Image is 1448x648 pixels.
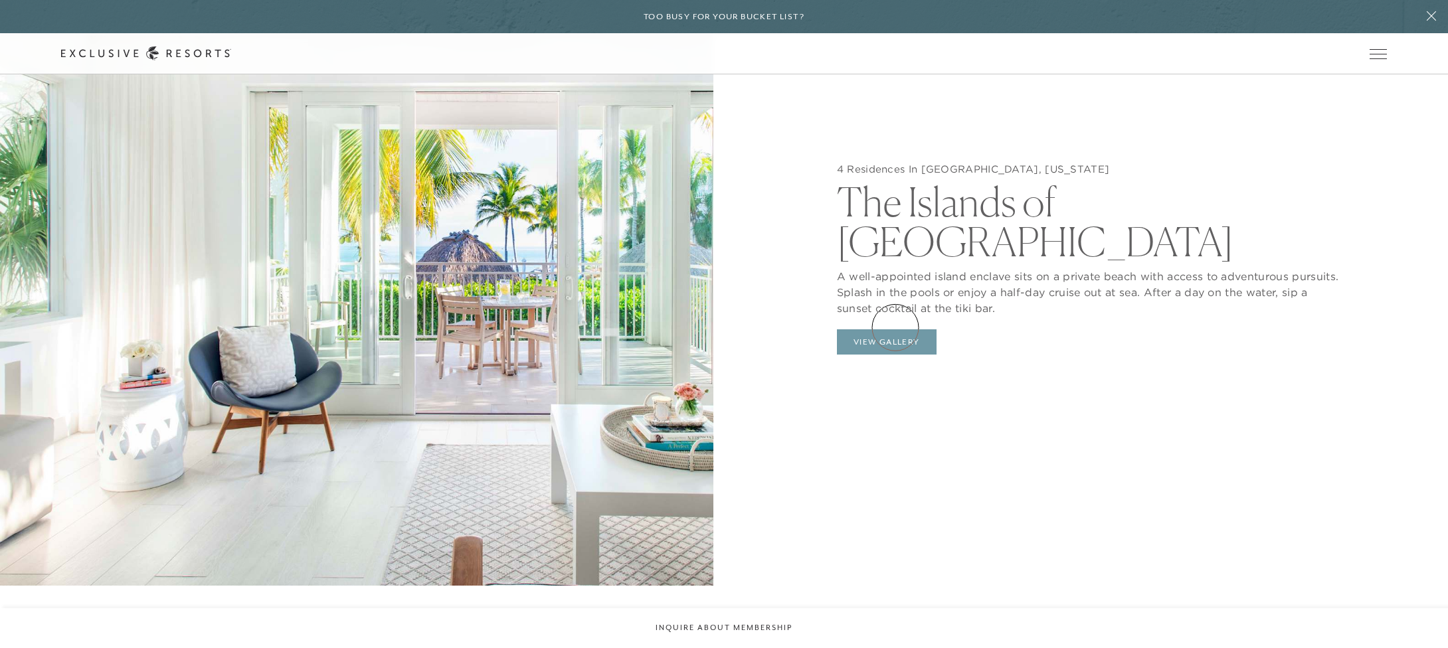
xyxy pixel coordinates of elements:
button: View Gallery [837,329,937,355]
h2: The Islands of [GEOGRAPHIC_DATA] [837,175,1346,262]
button: Open navigation [1370,49,1387,58]
h6: Too busy for your bucket list? [644,11,804,23]
h5: 4 Residences In [GEOGRAPHIC_DATA], [US_STATE] [837,163,1346,176]
p: A well-appointed island enclave sits on a private beach with access to adventurous pursuits. Spla... [837,262,1346,316]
